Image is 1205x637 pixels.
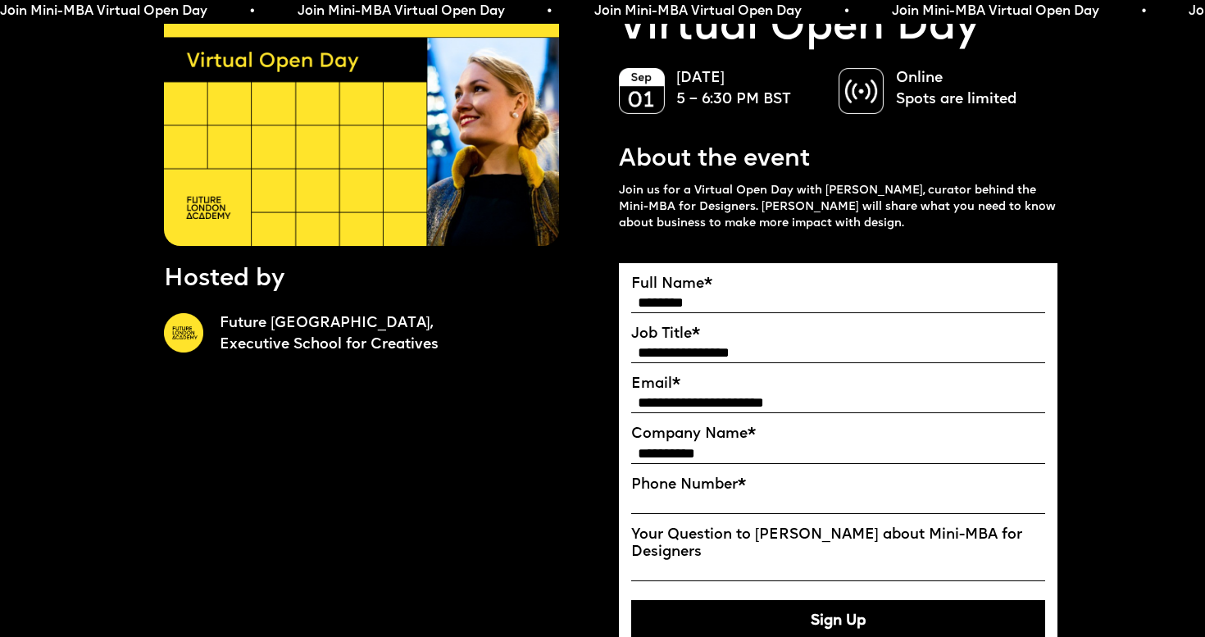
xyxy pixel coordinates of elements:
label: Company Name [631,425,1045,443]
span: • [249,3,254,20]
label: Email [631,375,1045,393]
span: • [547,3,552,20]
p: Join us for a Virtual Open Day with [PERSON_NAME], curator behind the Mini-MBA for Designers. [PE... [619,183,1057,232]
p: Online Spots are limited [896,68,1041,111]
a: Future [GEOGRAPHIC_DATA],Executive School for Creatives [220,313,602,357]
p: About the event [619,143,810,176]
span: • [1141,3,1146,20]
img: A yellow circle with Future London Academy logo [164,313,203,353]
label: Phone Number [631,476,1045,494]
label: Full Name [631,275,1045,293]
p: Hosted by [164,262,284,296]
p: [DATE] 5 – 6:30 PM BST [676,68,821,111]
span: • [844,3,849,20]
label: Your Question to [PERSON_NAME] about Mini-MBA for Designers [631,526,1045,561]
label: Job Title [631,325,1045,343]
